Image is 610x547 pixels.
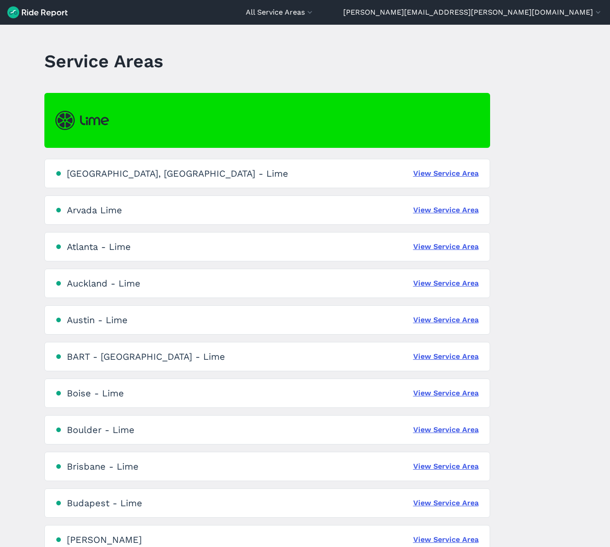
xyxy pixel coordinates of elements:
[413,205,479,216] a: View Service Area
[67,205,122,216] div: Arvada Lime
[246,7,314,18] button: All Service Areas
[67,241,131,252] div: Atlanta - Lime
[413,241,479,252] a: View Service Area
[67,388,124,399] div: Boise - Lime
[413,534,479,545] a: View Service Area
[413,498,479,509] a: View Service Area
[67,168,288,179] div: [GEOGRAPHIC_DATA], [GEOGRAPHIC_DATA] - Lime
[67,314,128,325] div: Austin - Lime
[55,111,109,130] img: Lime
[67,498,142,509] div: Budapest - Lime
[413,461,479,472] a: View Service Area
[44,49,163,74] h1: Service Areas
[413,278,479,289] a: View Service Area
[413,168,479,179] a: View Service Area
[413,424,479,435] a: View Service Area
[67,461,139,472] div: Brisbane - Lime
[343,7,603,18] button: [PERSON_NAME][EMAIL_ADDRESS][PERSON_NAME][DOMAIN_NAME]
[413,388,479,399] a: View Service Area
[67,534,142,545] div: [PERSON_NAME]
[67,351,225,362] div: BART - [GEOGRAPHIC_DATA] - Lime
[67,278,140,289] div: Auckland - Lime
[413,314,479,325] a: View Service Area
[7,6,68,18] img: Ride Report
[67,424,135,435] div: Boulder - Lime
[413,351,479,362] a: View Service Area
